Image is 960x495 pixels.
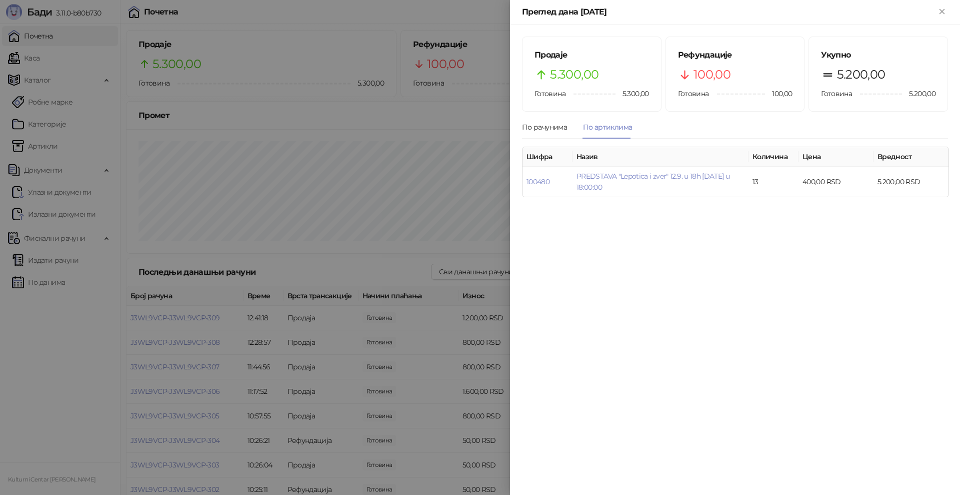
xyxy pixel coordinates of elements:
[821,89,852,98] span: Готовина
[534,49,649,61] h5: Продаје
[902,88,935,99] span: 5.200,00
[936,6,948,18] button: Close
[748,167,798,197] td: 13
[572,147,748,167] th: Назив
[748,147,798,167] th: Количина
[526,177,549,186] a: 100480
[678,89,709,98] span: Готовина
[693,65,730,84] span: 100,00
[678,49,792,61] h5: Рефундације
[798,147,873,167] th: Цена
[765,88,792,99] span: 100,00
[615,88,649,99] span: 5.300,00
[798,167,873,197] td: 400,00 RSD
[522,122,567,133] div: По рачунима
[821,49,935,61] h5: Укупно
[873,167,948,197] td: 5.200,00 RSD
[522,147,572,167] th: Шифра
[522,6,936,18] div: Преглед дана [DATE]
[873,147,948,167] th: Вредност
[550,65,598,84] span: 5.300,00
[534,89,565,98] span: Готовина
[837,65,885,84] span: 5.200,00
[583,122,632,133] div: По артиклима
[576,172,729,192] a: PREDSTAVA "Lepotica i zver" 12.9. u 18h [DATE] u 18:00:00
